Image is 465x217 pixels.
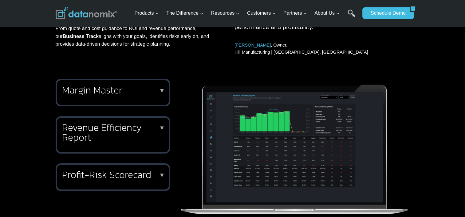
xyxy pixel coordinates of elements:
span: Customers [247,9,276,17]
strong: Business Track [63,34,99,39]
span: Last Name [138,0,158,6]
h2: Margin Master [62,85,161,95]
span: Phone number [138,25,166,31]
a: [PERSON_NAME] [234,43,271,48]
img: Datanomix [56,7,117,19]
span: Products [134,9,159,17]
nav: Primary Navigation [132,3,359,23]
span: State/Region [138,76,162,81]
p: ▼ [159,126,165,130]
a: Terms [69,137,78,141]
a: Schedule Demo [362,7,410,19]
span: , Owner, [234,43,287,48]
span: The Difference [166,9,203,17]
p: ▼ [159,173,165,177]
span: Hill Manufacturing | [GEOGRAPHIC_DATA], [GEOGRAPHIC_DATA] [234,50,368,55]
span: Resources [211,9,239,17]
a: Privacy Policy [84,137,104,141]
span: Partners [283,9,307,17]
p: From quote and cost guidance to ROI and revenue performance, our aligns with your goals, identifi... [56,25,210,48]
h2: Revenue Efficiency Report [62,123,161,142]
p: ▼ [159,88,165,93]
a: Search [348,10,355,23]
span: About Us [314,9,340,17]
h2: Profit-Risk Scorecard [62,170,161,180]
